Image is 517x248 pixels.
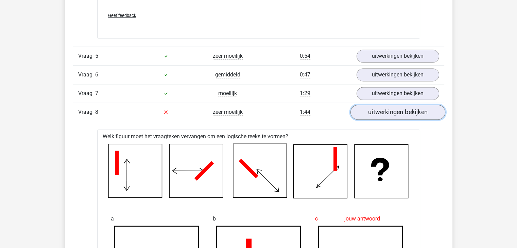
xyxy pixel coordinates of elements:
[300,109,310,116] span: 1:44
[78,108,95,116] span: Vraag
[357,87,439,100] a: uitwerkingen bekijken
[357,68,439,81] a: uitwerkingen bekijken
[95,71,98,78] span: 6
[213,109,243,116] span: zeer moeilijk
[300,71,310,78] span: 0:47
[95,53,98,59] span: 5
[350,105,445,120] a: uitwerkingen bekijken
[111,212,114,226] span: a
[215,71,240,78] span: gemiddeld
[78,89,95,98] span: Vraag
[108,13,136,18] span: Geef feedback
[95,90,98,96] span: 7
[315,212,318,226] span: c
[218,90,237,97] span: moeilijk
[95,109,98,115] span: 8
[78,52,95,60] span: Vraag
[300,53,310,59] span: 0:54
[213,212,216,226] span: b
[213,53,243,59] span: zeer moeilijk
[78,71,95,79] span: Vraag
[300,90,310,97] span: 1:29
[357,50,439,63] a: uitwerkingen bekijken
[315,212,407,226] div: jouw antwoord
